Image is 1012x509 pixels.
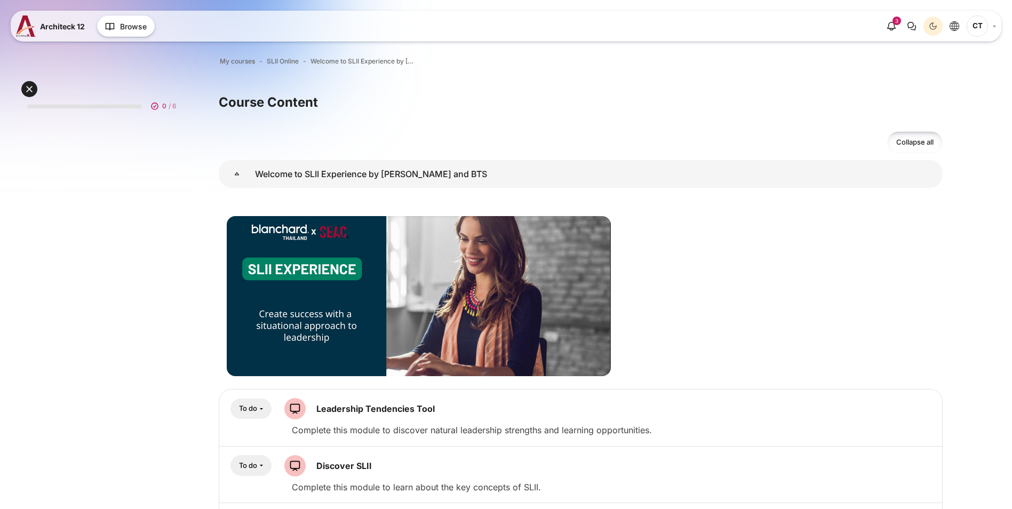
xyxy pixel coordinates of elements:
[230,399,272,419] button: To do
[967,15,988,37] span: Chayanun Techaworawitayakoon
[169,101,177,111] span: / 6
[162,101,166,111] span: 0
[40,21,85,32] span: Architeck 12
[882,17,901,36] div: Show notification window with 3 new notifications
[220,57,255,66] a: My courses
[230,455,272,476] button: To do
[316,460,372,471] a: Discover SLII
[925,18,941,34] div: Dark Mode
[310,57,417,66] a: Welcome to SLII Experience by [PERSON_NAME] and BTS
[219,160,255,188] a: Welcome to SLII Experience by Blanchard and BTS
[292,424,934,436] p: Complete this module to discover natural leadership strengths and learning opportunities.
[227,216,611,376] img: b1a1e7a093bf47d4cbe7cadae1d5713065ad1d5265f086baa3a5101b3ee46bd1096ca37ee5173b9581b5457adac3e50e3...
[16,15,89,37] a: A12 A12 Architeck 12
[887,131,943,153] a: Collapse all
[902,17,921,36] button: There are 0 unread conversations
[893,17,901,25] div: 3
[967,15,996,37] a: User menu
[316,403,435,414] a: Leadership Tendencies Tool
[230,399,272,419] div: Completion requirements for Leadership Tendencies Tool
[230,455,272,476] div: Completion requirements for Discover SLII
[923,17,943,36] button: Light Mode Dark Mode
[945,17,964,36] button: Languages
[284,398,306,419] img: SCORM package icon
[219,54,943,68] nav: Navigation bar
[292,481,934,494] p: Complete this module to learn about the key concepts of SLII.
[97,15,155,37] button: Browse
[284,455,306,476] img: SCORM package icon
[267,57,299,66] a: SLII Online
[219,94,943,110] h3: Course Content
[896,137,934,148] span: Collapse all
[16,15,36,37] img: A12
[120,21,147,32] span: Browse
